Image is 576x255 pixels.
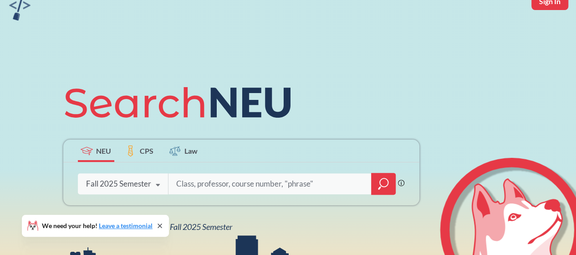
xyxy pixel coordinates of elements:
div: magnifying glass [371,173,396,195]
a: Leave a testimonial [99,222,153,229]
span: NEU Fall 2025 Semester [153,222,232,232]
div: Fall 2025 Semester [86,179,151,189]
span: View all classes for [86,222,232,232]
span: NEU [96,146,111,156]
span: We need your help! [42,223,153,229]
svg: magnifying glass [378,177,389,190]
input: Class, professor, course number, "phrase" [175,174,365,193]
span: Law [184,146,198,156]
span: CPS [140,146,153,156]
